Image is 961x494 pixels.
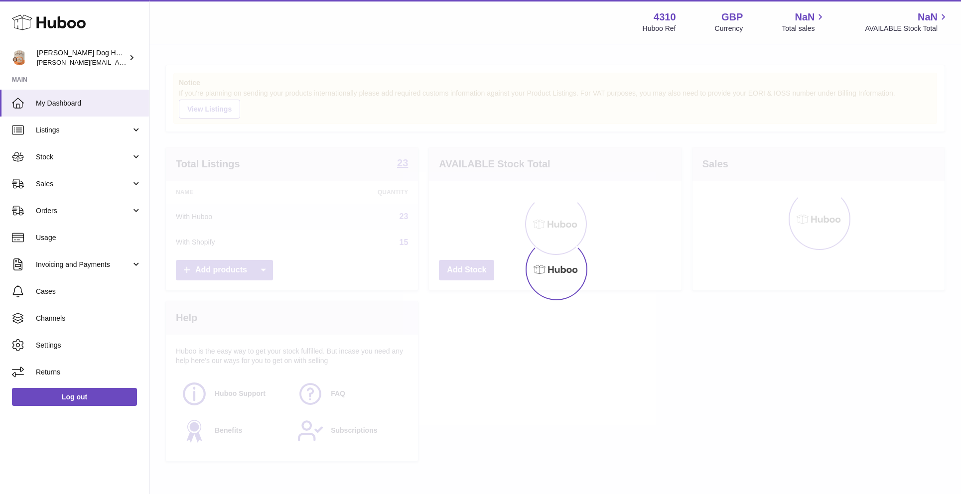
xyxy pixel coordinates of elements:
[643,24,676,33] div: Huboo Ref
[715,24,743,33] div: Currency
[782,24,826,33] span: Total sales
[36,152,131,162] span: Stock
[37,48,127,67] div: [PERSON_NAME] Dog House
[36,314,141,323] span: Channels
[36,179,131,189] span: Sales
[795,10,815,24] span: NaN
[36,233,141,243] span: Usage
[865,10,949,33] a: NaN AVAILABLE Stock Total
[721,10,743,24] strong: GBP
[12,50,27,65] img: toby@hackneydoghouse.com
[918,10,938,24] span: NaN
[654,10,676,24] strong: 4310
[36,206,131,216] span: Orders
[36,287,141,296] span: Cases
[37,58,200,66] span: [PERSON_NAME][EMAIL_ADDRESS][DOMAIN_NAME]
[36,341,141,350] span: Settings
[36,125,131,135] span: Listings
[12,388,137,406] a: Log out
[36,99,141,108] span: My Dashboard
[865,24,949,33] span: AVAILABLE Stock Total
[36,368,141,377] span: Returns
[36,260,131,269] span: Invoicing and Payments
[782,10,826,33] a: NaN Total sales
